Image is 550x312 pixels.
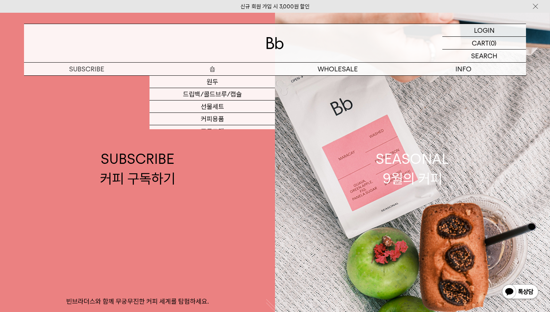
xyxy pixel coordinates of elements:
[150,100,275,113] a: 선물세트
[100,149,175,188] div: SUBSCRIBE 커피 구독하기
[150,125,275,138] a: 프로그램
[442,24,526,37] a: LOGIN
[471,50,497,62] p: SEARCH
[150,88,275,100] a: 드립백/콜드브루/캡슐
[474,24,495,36] p: LOGIN
[24,63,150,75] a: SUBSCRIBE
[240,3,310,10] a: 신규 회원 가입 시 3,000원 할인
[150,63,275,75] a: 숍
[400,63,526,75] p: INFO
[472,37,489,49] p: CART
[275,63,400,75] p: WHOLESALE
[501,284,539,301] img: 카카오톡 채널 1:1 채팅 버튼
[266,37,284,49] img: 로고
[442,37,526,50] a: CART (0)
[376,149,449,188] div: SEASONAL 9월의 커피
[489,37,497,49] p: (0)
[150,113,275,125] a: 커피용품
[150,76,275,88] a: 원두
